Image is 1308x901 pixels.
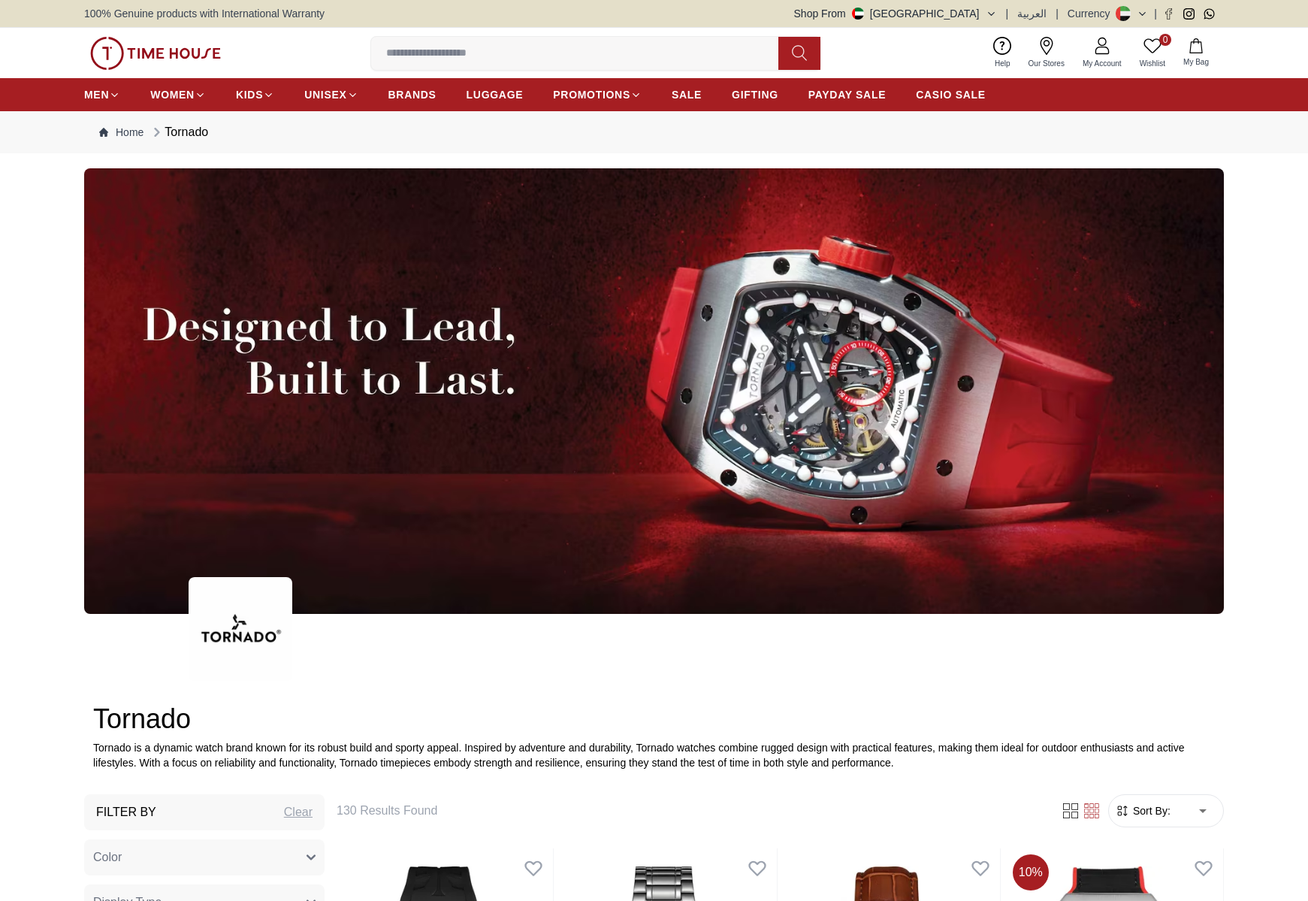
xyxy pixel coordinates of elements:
span: | [1006,6,1009,21]
span: PROMOTIONS [553,87,630,102]
a: CASIO SALE [916,81,986,108]
span: | [1056,6,1059,21]
img: United Arab Emirates [852,8,864,20]
span: KIDS [236,87,263,102]
span: BRANDS [388,87,437,102]
span: My Bag [1177,56,1215,68]
a: PAYDAY SALE [808,81,886,108]
a: SALE [672,81,702,108]
a: Whatsapp [1204,8,1215,20]
a: LUGGAGE [467,81,524,108]
span: WOMEN [150,87,195,102]
span: CASIO SALE [916,87,986,102]
a: BRANDS [388,81,437,108]
span: My Account [1077,58,1128,69]
a: GIFTING [732,81,778,108]
a: WOMEN [150,81,206,108]
button: العربية [1017,6,1047,21]
span: 10 % [1013,854,1049,890]
span: PAYDAY SALE [808,87,886,102]
p: Tornado is a dynamic watch brand known for its robust build and sporty appeal. Inspired by advent... [93,740,1215,770]
a: 0Wishlist [1131,34,1174,72]
span: UNISEX [304,87,346,102]
span: SALE [672,87,702,102]
a: Instagram [1183,8,1195,20]
nav: Breadcrumb [84,111,1224,153]
span: Help [989,58,1016,69]
div: Currency [1068,6,1116,21]
button: Color [84,839,325,875]
span: 0 [1159,34,1171,46]
img: ... [90,37,221,70]
h6: 130 Results Found [337,802,1042,820]
span: 100% Genuine products with International Warranty [84,6,325,21]
a: Facebook [1163,8,1174,20]
img: ... [189,577,292,681]
button: Shop From[GEOGRAPHIC_DATA] [794,6,997,21]
h3: Filter By [96,803,156,821]
span: GIFTING [732,87,778,102]
span: | [1154,6,1157,21]
img: ... [84,168,1224,614]
span: Color [93,848,122,866]
a: Home [99,125,143,140]
div: Clear [284,803,313,821]
span: LUGGAGE [467,87,524,102]
span: Sort By: [1130,803,1171,818]
a: Our Stores [1020,34,1074,72]
button: Sort By: [1115,803,1171,818]
a: MEN [84,81,120,108]
a: KIDS [236,81,274,108]
button: My Bag [1174,35,1218,71]
span: MEN [84,87,109,102]
a: PROMOTIONS [553,81,642,108]
span: Our Stores [1023,58,1071,69]
div: Tornado [150,123,208,141]
span: Wishlist [1134,58,1171,69]
h2: Tornado [93,704,1215,734]
a: UNISEX [304,81,358,108]
a: Help [986,34,1020,72]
